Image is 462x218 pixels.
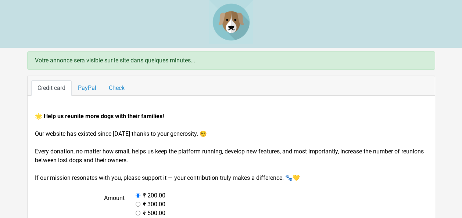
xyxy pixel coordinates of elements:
a: PayPal [72,80,103,96]
label: ₹ 200.00 [143,191,165,200]
label: ₹ 500.00 [143,209,165,218]
strong: 🌟 Help us reunite more dogs with their families! [35,113,164,120]
label: ₹ 300.00 [143,200,165,209]
a: Credit card [31,80,72,96]
div: Votre annonce sera visible sur le site dans quelques minutes... [27,51,435,70]
a: Check [103,80,131,96]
